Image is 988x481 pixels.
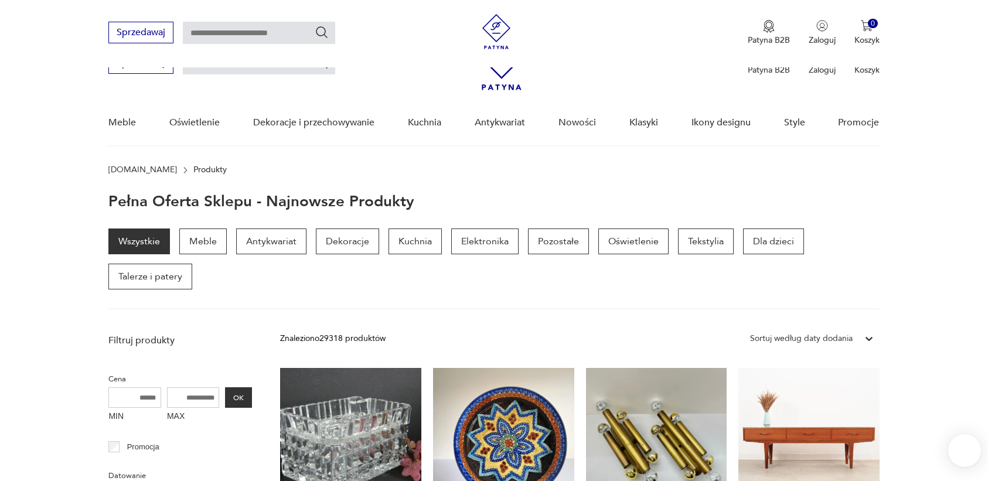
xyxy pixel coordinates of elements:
button: Szukaj [315,25,329,39]
a: Sprzedawaj [108,29,173,37]
label: MAX [167,408,220,427]
div: Znaleziono 29318 produktów [280,332,386,345]
img: Ikonka użytkownika [816,20,828,32]
a: Oświetlenie [169,100,220,145]
a: Ikona medaluPatyna B2B [748,20,790,46]
p: Produkty [193,165,227,175]
a: Nowości [558,100,596,145]
img: Ikona medalu [763,20,775,33]
a: Elektronika [451,228,519,254]
p: Koszyk [854,35,880,46]
a: Pozostałe [528,228,589,254]
p: Patyna B2B [748,64,790,76]
a: Meble [108,100,136,145]
a: Promocje [838,100,879,145]
label: MIN [108,408,161,427]
img: Patyna - sklep z meblami i dekoracjami vintage [479,14,514,49]
a: [DOMAIN_NAME] [108,165,177,175]
a: Antykwariat [475,100,525,145]
a: Style [784,100,805,145]
a: Sprzedawaj [108,60,173,68]
p: Filtruj produkty [108,334,252,347]
a: Dekoracje i przechowywanie [253,100,374,145]
a: Oświetlenie [598,228,669,254]
iframe: Smartsupp widget button [948,434,981,467]
a: Kuchnia [389,228,442,254]
a: Ikony designu [691,100,751,145]
a: Dla dzieci [743,228,804,254]
button: Sprzedawaj [108,22,173,43]
p: Cena [108,373,252,386]
a: Antykwariat [236,228,306,254]
div: 0 [868,19,878,29]
a: Wszystkie [108,228,170,254]
img: Ikona koszyka [861,20,873,32]
p: Zaloguj [809,35,836,46]
p: Koszyk [854,64,880,76]
button: OK [225,387,252,408]
a: Kuchnia [408,100,441,145]
p: Promocja [127,441,159,453]
a: Dekoracje [316,228,379,254]
h1: Pełna oferta sklepu - najnowsze produkty [108,193,414,210]
a: Tekstylia [678,228,734,254]
p: Patyna B2B [748,35,790,46]
a: Talerze i patery [108,264,192,289]
button: Patyna B2B [748,20,790,46]
p: Zaloguj [809,64,836,76]
button: Zaloguj [809,20,836,46]
a: Meble [179,228,227,254]
button: 0Koszyk [854,20,880,46]
a: Klasyki [629,100,658,145]
div: Sortuj według daty dodania [750,332,853,345]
